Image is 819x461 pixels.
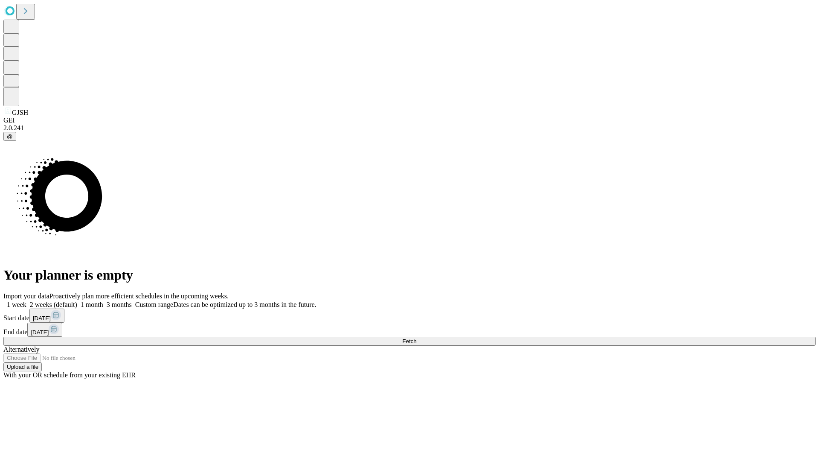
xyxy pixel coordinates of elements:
span: @ [7,133,13,140]
span: Proactively plan more efficient schedules in the upcoming weeks. [49,292,229,300]
span: 1 month [81,301,103,308]
button: Fetch [3,337,816,346]
div: End date [3,323,816,337]
span: GJSH [12,109,28,116]
span: Alternatively [3,346,39,353]
span: With your OR schedule from your existing EHR [3,371,136,379]
span: Custom range [135,301,173,308]
span: 2 weeks (default) [30,301,77,308]
button: [DATE] [27,323,62,337]
button: @ [3,132,16,141]
span: [DATE] [31,329,49,336]
span: [DATE] [33,315,51,321]
div: Start date [3,309,816,323]
span: Import your data [3,292,49,300]
span: Fetch [402,338,416,344]
div: GEI [3,117,816,124]
div: 2.0.241 [3,124,816,132]
h1: Your planner is empty [3,267,816,283]
button: Upload a file [3,362,42,371]
span: Dates can be optimized up to 3 months in the future. [173,301,316,308]
span: 1 week [7,301,26,308]
button: [DATE] [29,309,64,323]
span: 3 months [107,301,132,308]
